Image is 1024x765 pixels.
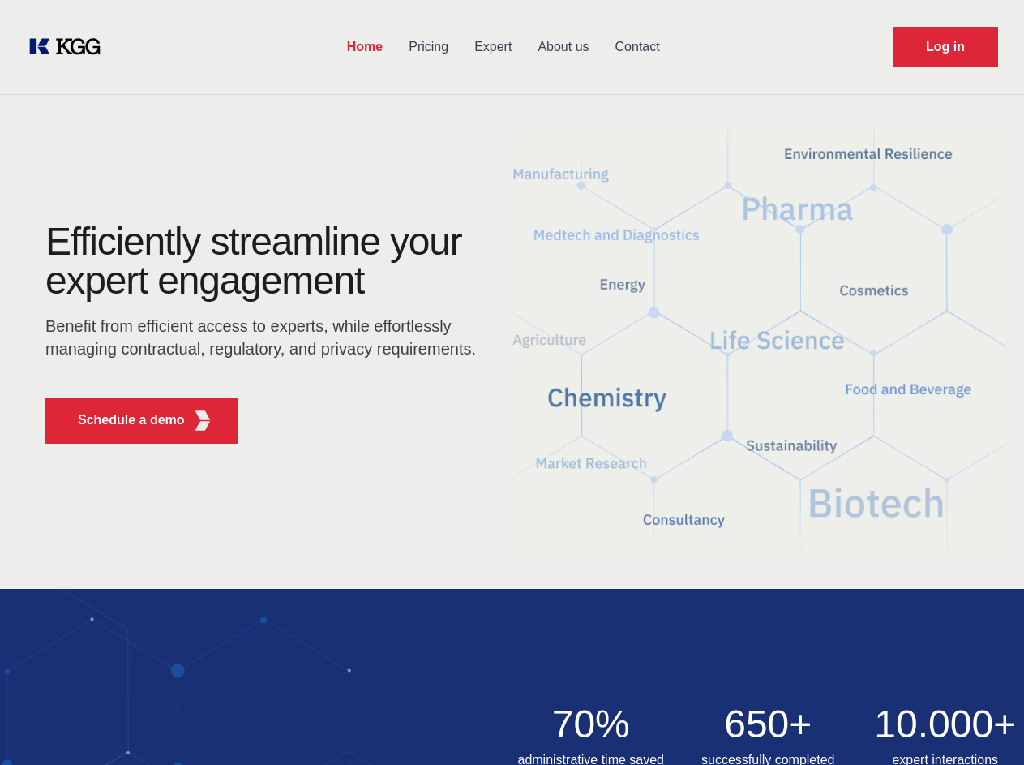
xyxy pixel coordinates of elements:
a: Home [334,26,396,68]
a: Request Demo [893,27,998,67]
a: Expert [461,26,525,68]
p: Benefit from efficient access to experts, while effortlessly managing contractual, regulatory, an... [45,314,486,359]
img: KGG Fifth Element RED [192,410,212,431]
a: About us [525,26,602,68]
h2: 70% [512,705,671,744]
button: Schedule a demoKGG Fifth Element RED [45,398,238,444]
a: Pricing [396,26,461,68]
h1: Efficiently streamline your expert engagement [45,222,486,300]
img: KGG Fifth Element RED [512,105,1005,573]
p: Schedule a demo [78,410,185,430]
h2: 650+ [689,705,847,744]
a: Contact [602,26,673,68]
a: KOL Knowledge Platform: Talk to Key External Experts (KEE) [26,34,114,60]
